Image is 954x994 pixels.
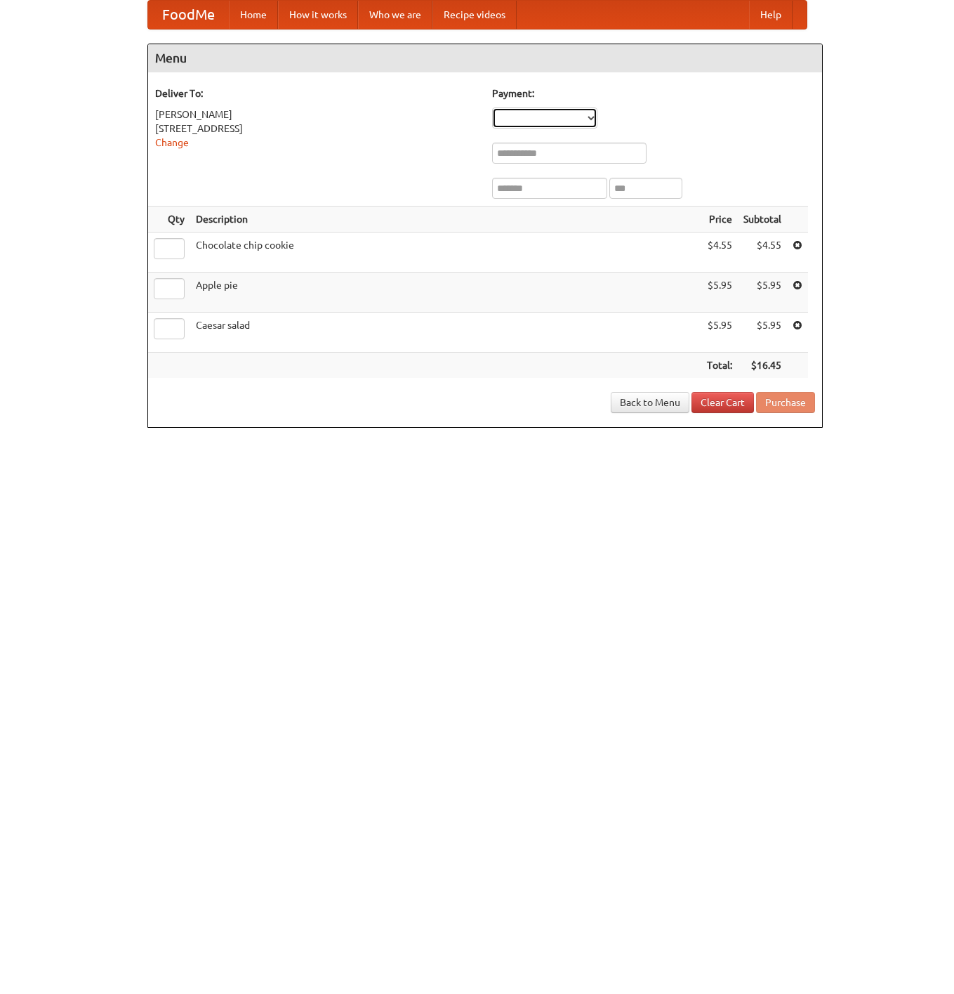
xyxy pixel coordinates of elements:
td: $4.55 [738,233,787,273]
th: Qty [148,207,190,233]
a: Back to Menu [611,392,689,413]
td: Caesar salad [190,313,701,353]
td: $5.95 [738,313,787,353]
button: Purchase [756,392,815,413]
a: Who we are [358,1,432,29]
th: Price [701,207,738,233]
h4: Menu [148,44,822,72]
th: Description [190,207,701,233]
a: FoodMe [148,1,229,29]
td: Apple pie [190,273,701,313]
div: [PERSON_NAME] [155,107,478,122]
a: How it works [278,1,358,29]
th: Total: [701,353,738,379]
th: Subtotal [738,207,787,233]
a: Clear Cart [691,392,754,413]
a: Recipe videos [432,1,517,29]
a: Help [749,1,793,29]
h5: Payment: [492,86,815,100]
th: $16.45 [738,353,787,379]
td: $4.55 [701,233,738,273]
div: [STREET_ADDRESS] [155,122,478,136]
td: $5.95 [701,273,738,313]
a: Change [155,137,189,148]
h5: Deliver To: [155,86,478,100]
td: $5.95 [701,313,738,353]
a: Home [229,1,278,29]
td: $5.95 [738,273,787,313]
td: Chocolate chip cookie [190,233,701,273]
